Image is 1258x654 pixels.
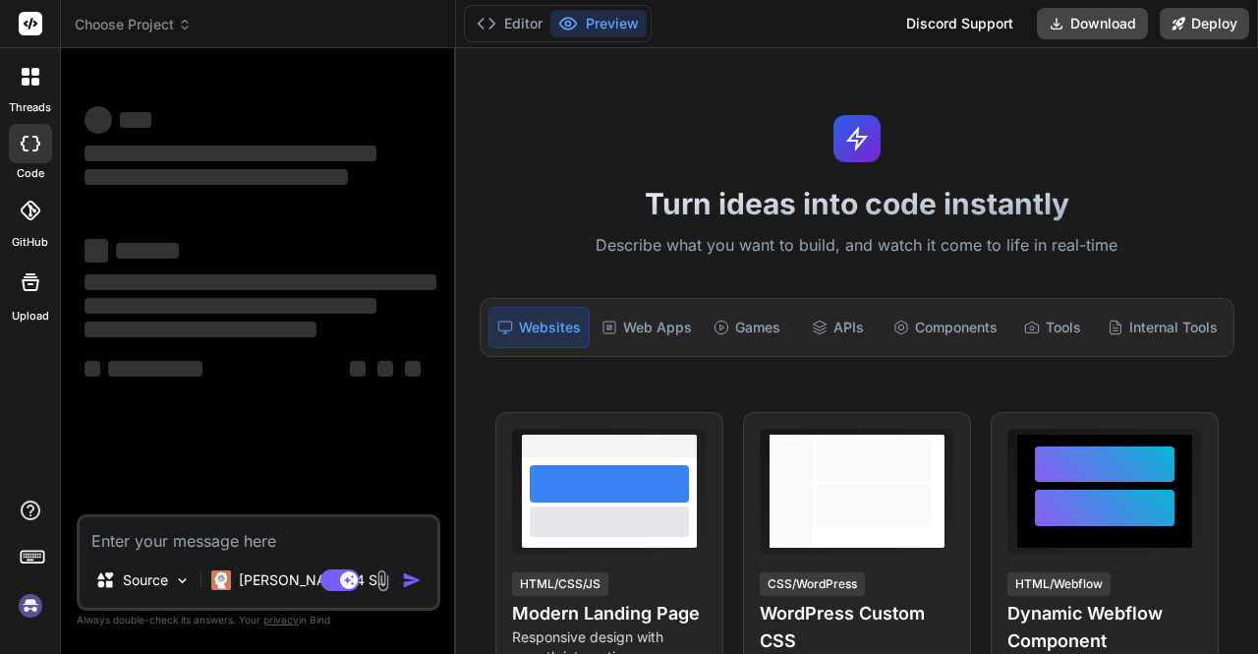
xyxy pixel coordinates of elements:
[85,239,108,263] span: ‌
[1037,8,1148,39] button: Download
[174,572,191,589] img: Pick Models
[108,361,202,377] span: ‌
[85,106,112,134] span: ‌
[85,322,316,337] span: ‌
[85,146,376,161] span: ‌
[85,169,348,185] span: ‌
[9,99,51,116] label: threads
[17,165,44,182] label: code
[77,611,440,629] p: Always double-check its answers. Your in Bind
[120,112,151,128] span: ‌
[760,572,865,596] div: CSS/WordPress
[468,233,1246,259] p: Describe what you want to build, and watch it come to life in real-time
[1160,8,1249,39] button: Deploy
[85,298,376,314] span: ‌
[123,570,168,590] p: Source
[12,308,49,325] label: Upload
[239,570,385,590] p: [PERSON_NAME] 4 S..
[794,307,881,348] div: APIs
[402,570,422,590] img: icon
[594,307,700,348] div: Web Apps
[512,572,608,596] div: HTML/CSS/JS
[372,569,394,592] img: attachment
[75,15,192,34] span: Choose Project
[85,361,100,377] span: ‌
[263,614,299,625] span: privacy
[1007,572,1111,596] div: HTML/Webflow
[468,186,1246,221] h1: Turn ideas into code instantly
[14,589,47,623] img: signin
[488,307,590,348] div: Websites
[85,274,436,290] span: ‌
[1100,307,1226,348] div: Internal Tools
[469,10,550,37] button: Editor
[405,361,421,377] span: ‌
[1009,307,1096,348] div: Tools
[886,307,1005,348] div: Components
[512,600,707,627] h4: Modern Landing Page
[350,361,366,377] span: ‌
[211,570,231,590] img: Claude 4 Sonnet
[12,234,48,251] label: GitHub
[550,10,647,37] button: Preview
[377,361,393,377] span: ‌
[704,307,790,348] div: Games
[116,243,179,259] span: ‌
[894,8,1025,39] div: Discord Support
